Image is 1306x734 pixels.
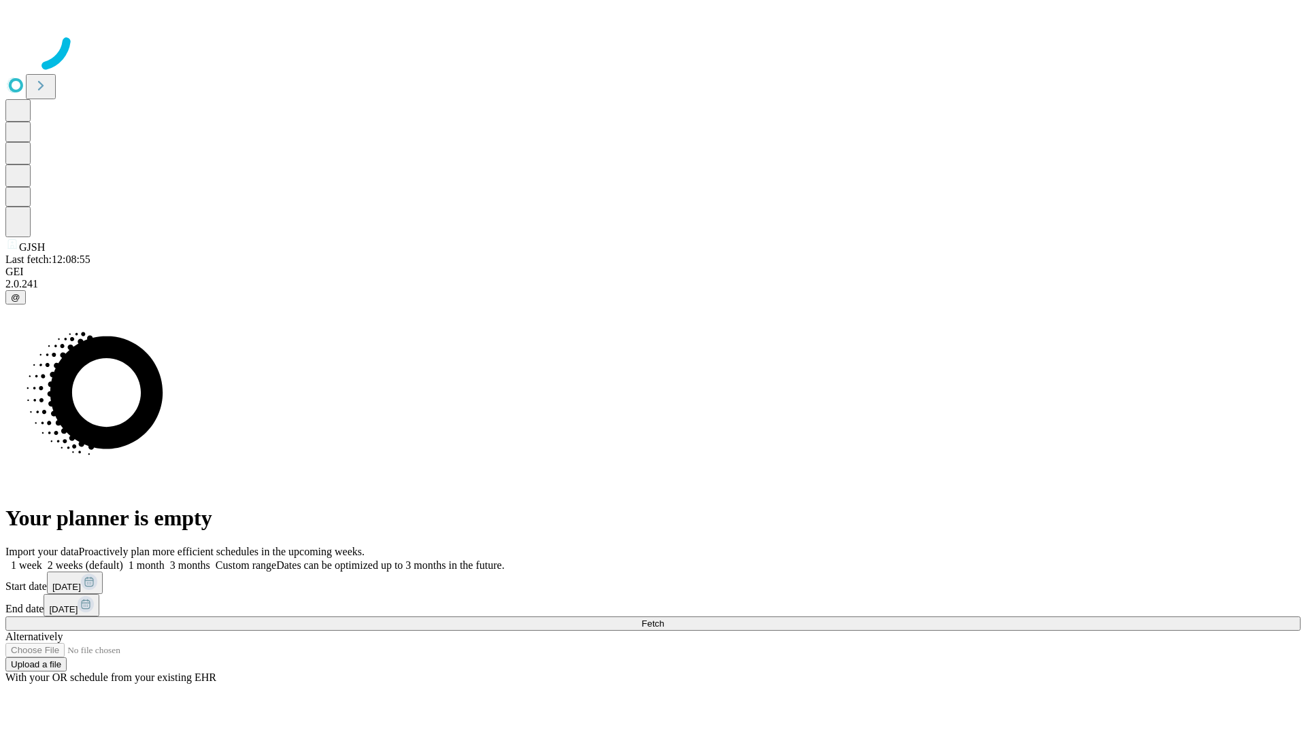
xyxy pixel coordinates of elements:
[129,559,165,571] span: 1 month
[47,572,103,594] button: [DATE]
[5,546,79,557] span: Import your data
[5,572,1301,594] div: Start date
[5,506,1301,531] h1: Your planner is empty
[5,290,26,304] button: @
[216,559,276,571] span: Custom range
[5,278,1301,290] div: 2.0.241
[641,618,664,629] span: Fetch
[5,594,1301,616] div: End date
[5,254,90,265] span: Last fetch: 12:08:55
[11,292,20,302] span: @
[79,546,365,557] span: Proactively plan more efficient schedules in the upcoming weeks.
[170,559,210,571] span: 3 months
[5,657,67,671] button: Upload a file
[5,266,1301,278] div: GEI
[5,631,63,642] span: Alternatively
[44,594,99,616] button: [DATE]
[11,559,42,571] span: 1 week
[49,604,78,614] span: [DATE]
[48,559,123,571] span: 2 weeks (default)
[276,559,504,571] span: Dates can be optimized up to 3 months in the future.
[5,671,216,683] span: With your OR schedule from your existing EHR
[52,582,81,592] span: [DATE]
[19,241,45,253] span: GJSH
[5,616,1301,631] button: Fetch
